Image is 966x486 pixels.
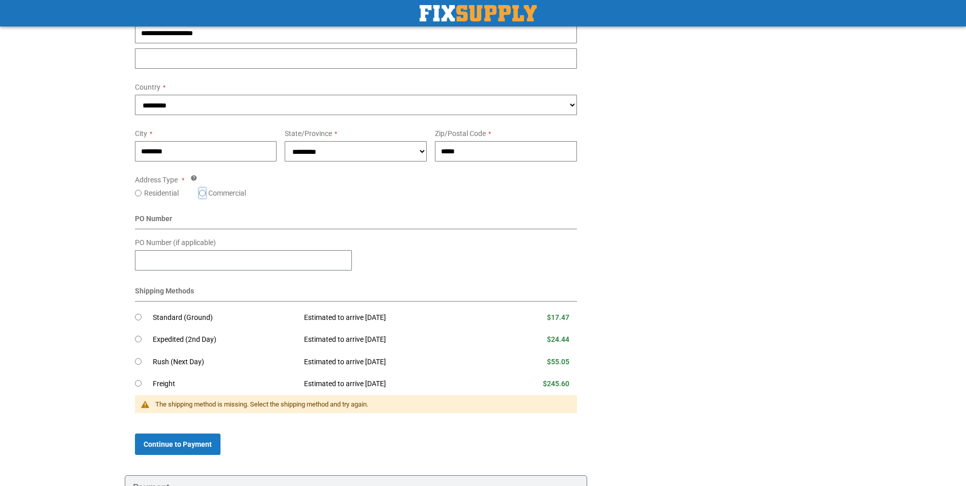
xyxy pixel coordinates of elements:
[135,176,178,184] span: Address Type
[547,313,569,321] span: $17.47
[296,307,493,329] td: Estimated to arrive [DATE]
[153,329,297,351] td: Expedited (2nd Day)
[543,380,569,388] span: $245.60
[296,329,493,351] td: Estimated to arrive [DATE]
[135,286,577,302] div: Shipping Methods
[420,5,537,21] img: Fix Industrial Supply
[420,5,537,21] a: store logo
[155,400,368,408] span: The shipping method is missing. Select the shipping method and try again.
[285,129,332,138] span: State/Province
[296,373,493,395] td: Estimated to arrive [DATE]
[153,307,297,329] td: Standard (Ground)
[135,213,577,229] div: PO Number
[435,129,486,138] span: Zip/Postal Code
[296,351,493,373] td: Estimated to arrive [DATE]
[135,129,147,138] span: City
[144,440,212,448] span: Continue to Payment
[153,373,297,395] td: Freight
[135,434,220,455] button: Continue to Payment
[144,188,179,198] label: Residential
[135,238,216,247] span: PO Number (if applicable)
[547,358,569,366] span: $55.05
[208,188,246,198] label: Commercial
[135,83,160,91] span: Country
[153,351,297,373] td: Rush (Next Day)
[547,335,569,343] span: $24.44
